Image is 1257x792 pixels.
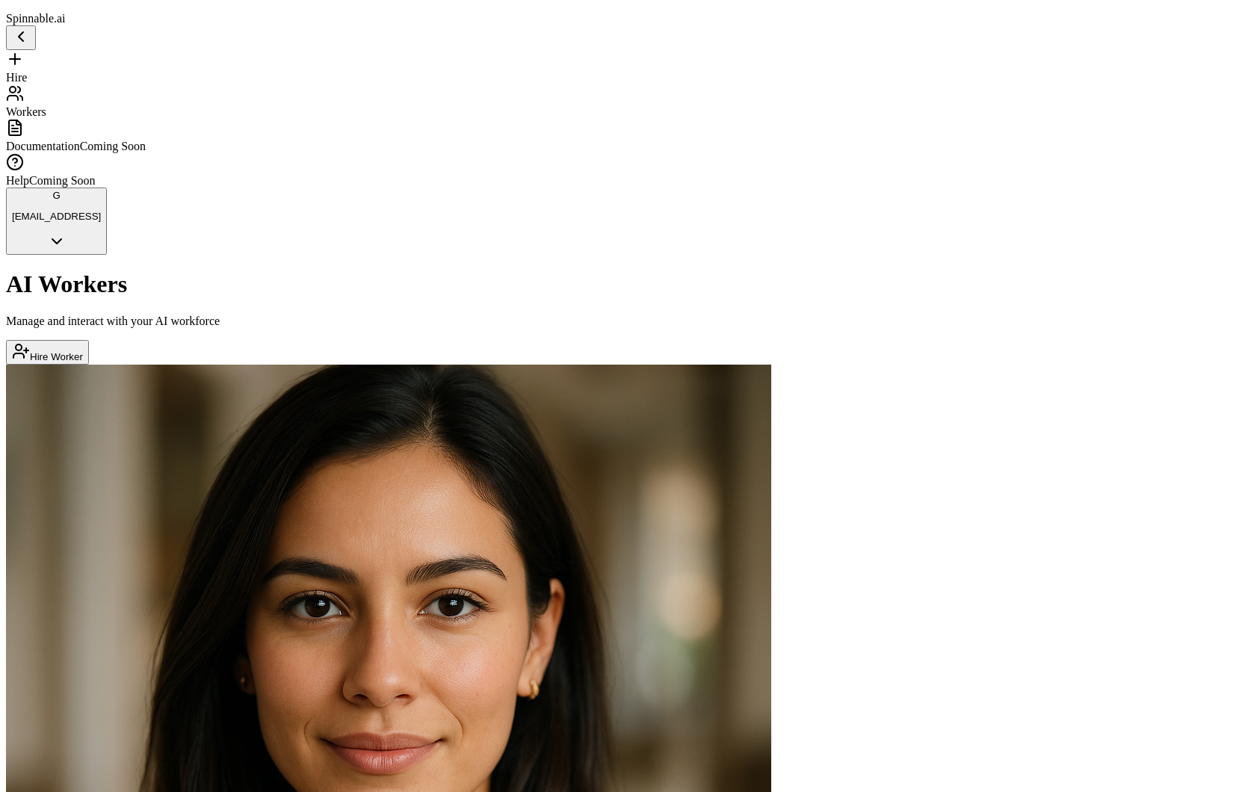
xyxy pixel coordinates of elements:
span: .ai [54,12,66,25]
p: Manage and interact with your AI workforce [6,315,1251,328]
span: Hire [6,71,27,84]
a: Hire Worker [6,350,89,362]
button: G[EMAIL_ADDRESS] [6,188,107,255]
span: Help [6,174,29,187]
span: Documentation [6,140,80,152]
span: Workers [6,105,46,118]
span: Spinnable [6,12,66,25]
span: Coming Soon [29,174,95,187]
span: G [52,190,60,201]
span: Coming Soon [80,140,146,152]
h1: AI Workers [6,270,1251,298]
button: Hire Worker [6,340,89,365]
p: [EMAIL_ADDRESS] [12,211,101,222]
